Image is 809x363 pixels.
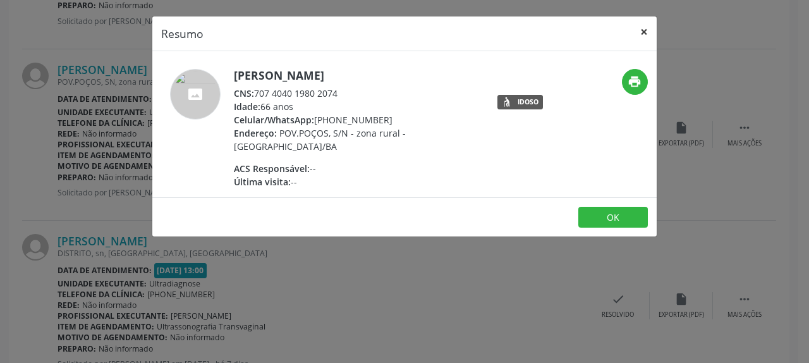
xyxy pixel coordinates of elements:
[234,100,480,113] div: 66 anos
[234,175,480,188] div: --
[518,99,538,106] div: Idoso
[578,207,648,228] button: OK
[234,114,314,126] span: Celular/WhatsApp:
[234,87,254,99] span: CNS:
[234,87,480,100] div: 707 4040 1980 2074
[170,69,221,120] img: accompaniment
[234,101,260,113] span: Idade:
[234,127,406,152] span: POV.POÇOS, S/N - zona rural - [GEOGRAPHIC_DATA]/BA
[622,69,648,95] button: print
[234,69,480,82] h5: [PERSON_NAME]
[234,162,480,175] div: --
[234,176,291,188] span: Última visita:
[161,25,204,42] h5: Resumo
[234,163,310,175] span: ACS Responsável:
[234,113,480,126] div: [PHONE_NUMBER]
[234,127,277,139] span: Endereço:
[628,75,642,89] i: print
[631,16,657,47] button: Close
